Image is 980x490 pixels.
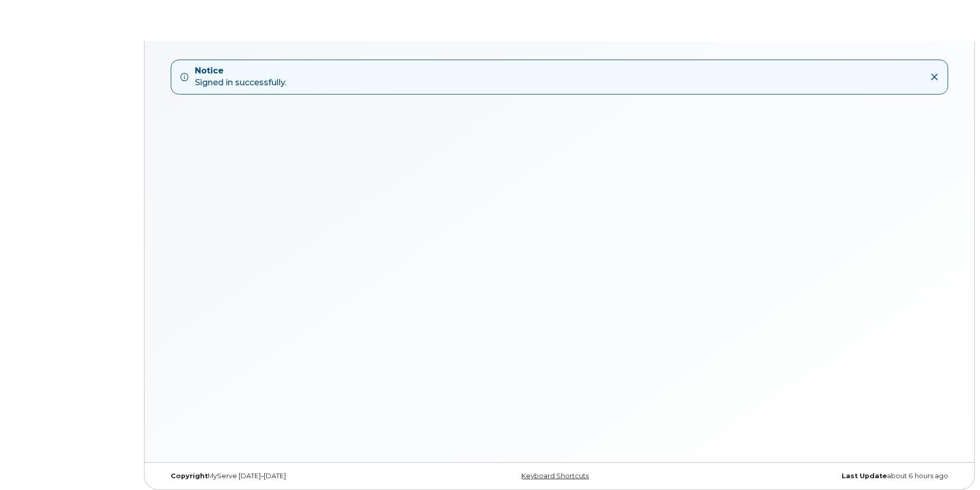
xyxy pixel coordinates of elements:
strong: Last Update [842,472,887,480]
div: MyServe [DATE]–[DATE] [163,472,427,480]
div: Signed in successfully. [195,65,286,89]
strong: Copyright [171,472,208,480]
a: Keyboard Shortcuts [521,472,589,480]
div: about 6 hours ago [692,472,956,480]
strong: Notice [195,65,286,77]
